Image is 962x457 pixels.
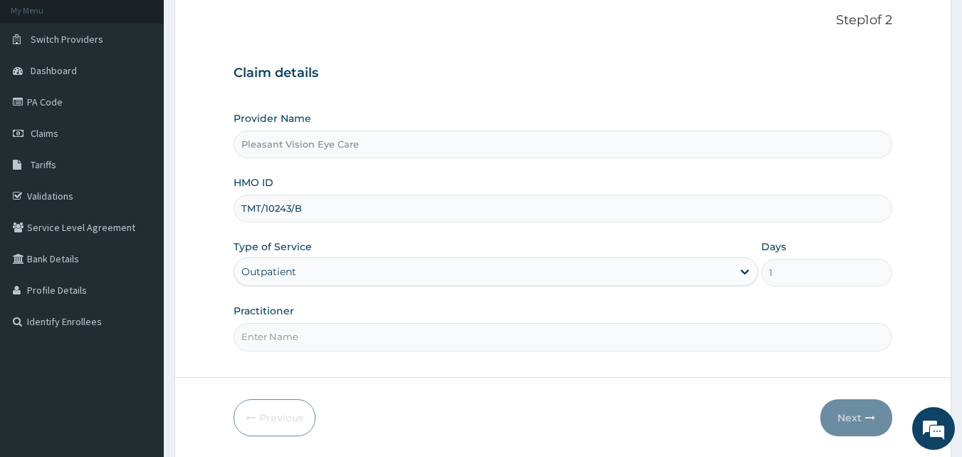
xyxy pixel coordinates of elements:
[26,71,58,107] img: d_794563401_company_1708531726252_794563401
[234,195,893,222] input: Enter HMO ID
[234,323,893,351] input: Enter Name
[234,304,294,318] label: Practitioner
[83,138,197,282] span: We're online!
[234,111,311,125] label: Provider Name
[234,13,893,29] p: Step 1 of 2
[31,158,56,171] span: Tariffs
[234,399,315,436] button: Previous
[761,240,786,254] label: Days
[820,399,892,436] button: Next
[234,7,268,41] div: Minimize live chat window
[31,64,77,77] span: Dashboard
[74,80,239,98] div: Chat with us now
[234,240,312,254] label: Type of Service
[241,265,296,279] div: Outpatient
[31,127,58,140] span: Claims
[31,33,103,46] span: Switch Providers
[234,66,893,81] h3: Claim details
[7,305,271,355] textarea: Type your message and hit 'Enter'
[234,175,273,190] label: HMO ID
